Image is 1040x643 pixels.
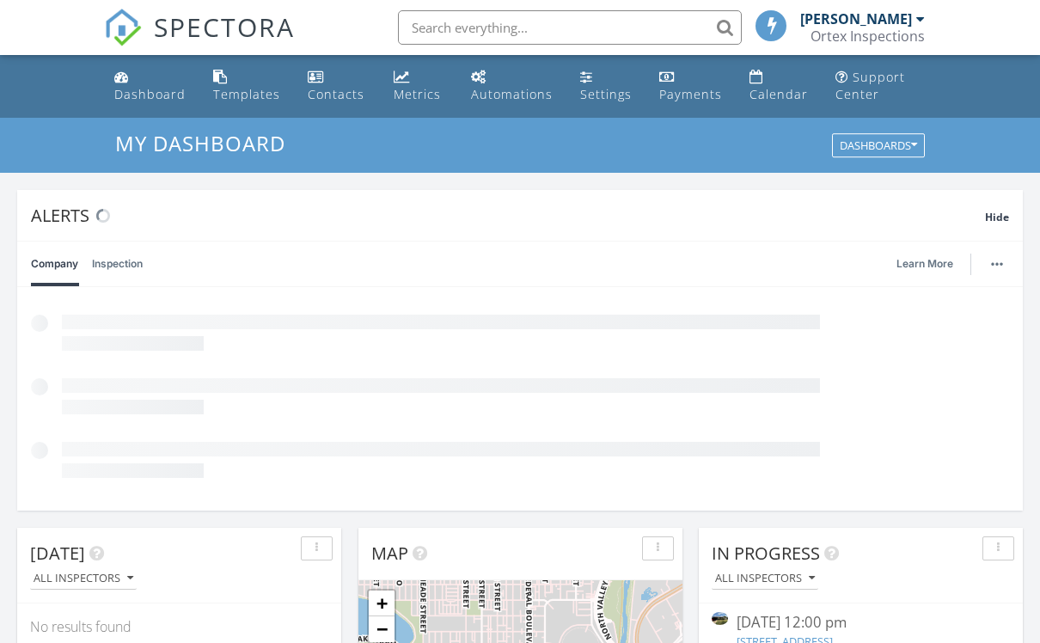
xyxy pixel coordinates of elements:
[154,9,295,45] span: SPECTORA
[114,86,186,102] div: Dashboard
[749,86,808,102] div: Calendar
[301,62,373,111] a: Contacts
[985,210,1009,224] span: Hide
[652,62,729,111] a: Payments
[213,86,280,102] div: Templates
[394,86,441,102] div: Metrics
[308,86,364,102] div: Contacts
[107,62,193,111] a: Dashboard
[712,612,728,624] img: 9506374%2Freports%2Ffbd1587b-3fbe-41db-af50-3888520ae3d6%2Fcover_photos%2F2Lkvmk8TDlerNKC8p0ia%2F...
[743,62,815,111] a: Calendar
[832,134,925,158] button: Dashboards
[30,542,85,565] span: [DATE]
[580,86,632,102] div: Settings
[715,573,815,585] div: All Inspectors
[398,10,742,45] input: Search everything...
[737,612,985,634] div: [DATE] 12:00 pm
[92,242,143,286] a: Inspection
[712,542,820,565] span: In Progress
[471,86,553,102] div: Automations
[840,140,917,152] div: Dashboards
[835,69,905,102] div: Support Center
[369,591,395,616] a: Zoom in
[659,86,722,102] div: Payments
[34,573,133,585] div: All Inspectors
[896,255,964,273] a: Learn More
[811,28,925,45] div: Ortex Inspections
[104,23,295,59] a: SPECTORA
[800,10,912,28] div: [PERSON_NAME]
[104,9,142,46] img: The Best Home Inspection Software - Spectora
[712,567,818,591] button: All Inspectors
[31,204,985,227] div: Alerts
[573,62,639,111] a: Settings
[369,616,395,642] a: Zoom out
[31,242,78,286] a: Company
[206,62,287,111] a: Templates
[371,542,408,565] span: Map
[115,129,285,157] span: My Dashboard
[829,62,933,111] a: Support Center
[991,262,1003,266] img: ellipsis-632cfdd7c38ec3a7d453.svg
[30,567,137,591] button: All Inspectors
[464,62,560,111] a: Automations (Basic)
[387,62,451,111] a: Metrics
